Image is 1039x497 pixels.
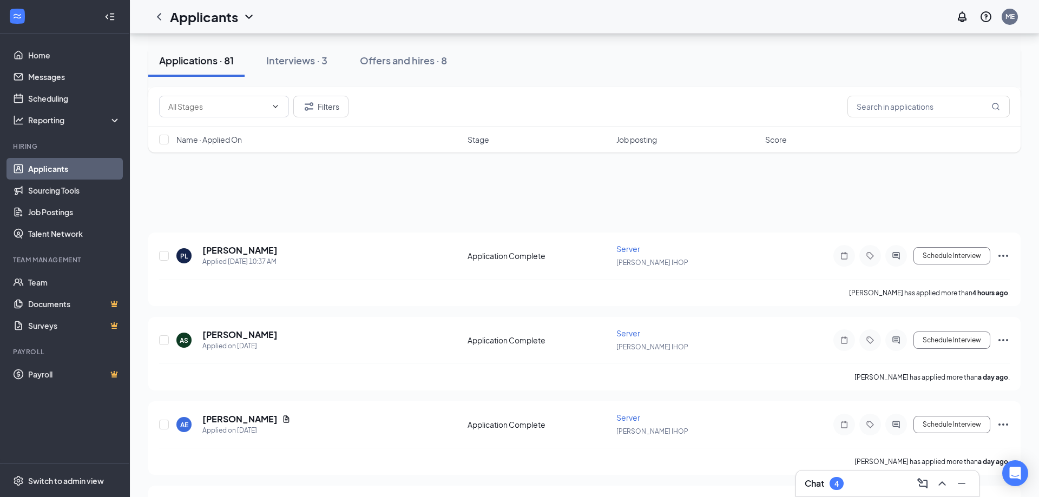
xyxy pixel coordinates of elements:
[847,96,1010,117] input: Search in applications
[978,373,1008,381] b: a day ago
[468,134,489,145] span: Stage
[913,416,990,433] button: Schedule Interview
[916,477,929,490] svg: ComposeMessage
[271,102,280,111] svg: ChevronDown
[1005,12,1015,21] div: ME
[202,425,291,436] div: Applied on [DATE]
[864,420,877,429] svg: Tag
[282,415,291,423] svg: Document
[978,458,1008,466] b: a day ago
[890,420,903,429] svg: ActiveChat
[13,347,119,356] div: Payroll
[838,420,851,429] svg: Note
[28,315,121,336] a: SurveysCrown
[153,10,166,23] svg: ChevronLeft
[468,335,610,346] div: Application Complete
[28,363,121,385] a: PayrollCrown
[266,54,327,67] div: Interviews · 3
[180,336,188,345] div: AS
[854,373,1010,382] p: [PERSON_NAME] has applied more than .
[913,332,990,349] button: Schedule Interview
[202,329,278,341] h5: [PERSON_NAME]
[28,201,121,223] a: Job Postings
[972,289,1008,297] b: 4 hours ago
[955,477,968,490] svg: Minimize
[180,251,188,261] div: PL
[997,334,1010,347] svg: Ellipses
[864,251,877,260] svg: Tag
[180,420,188,429] div: AE
[28,180,121,201] a: Sourcing Tools
[202,244,278,256] h5: [PERSON_NAME]
[28,88,121,109] a: Scheduling
[28,223,121,244] a: Talent Network
[616,427,688,435] span: [PERSON_NAME] IHOP
[293,96,348,117] button: Filter Filters
[176,134,242,145] span: Name · Applied On
[616,134,657,145] span: Job posting
[849,288,1010,297] p: [PERSON_NAME] has applied more than .
[28,44,121,66] a: Home
[997,249,1010,262] svg: Ellipses
[28,66,121,88] a: Messages
[13,255,119,264] div: Team Management
[616,343,688,351] span: [PERSON_NAME] IHOP
[303,100,315,113] svg: Filter
[936,477,949,490] svg: ChevronUp
[616,259,688,267] span: [PERSON_NAME] IHOP
[997,418,1010,431] svg: Ellipses
[159,54,234,67] div: Applications · 81
[864,336,877,344] svg: Tag
[616,413,640,422] span: Server
[805,478,824,489] h3: Chat
[13,142,119,151] div: Hiring
[468,419,610,430] div: Application Complete
[979,10,992,23] svg: QuestionInfo
[468,250,610,261] div: Application Complete
[765,134,787,145] span: Score
[202,256,278,267] div: Applied [DATE] 10:37 AM
[991,102,1000,111] svg: MagnifyingGlass
[12,11,23,22] svg: WorkstreamLogo
[834,479,839,488] div: 4
[1002,460,1028,486] div: Open Intercom Messenger
[13,475,24,486] svg: Settings
[202,341,278,352] div: Applied on [DATE]
[616,244,640,254] span: Server
[933,475,951,492] button: ChevronUp
[956,10,969,23] svg: Notifications
[28,293,121,315] a: DocumentsCrown
[28,158,121,180] a: Applicants
[953,475,970,492] button: Minimize
[168,101,267,112] input: All Stages
[360,54,447,67] div: Offers and hires · 8
[170,8,238,26] h1: Applicants
[890,336,903,344] svg: ActiveChat
[13,115,24,125] svg: Analysis
[838,251,851,260] svg: Note
[854,457,1010,466] p: [PERSON_NAME] has applied more than .
[28,271,121,293] a: Team
[914,475,931,492] button: ComposeMessage
[890,251,903,260] svg: ActiveChat
[242,10,255,23] svg: ChevronDown
[28,475,104,486] div: Switch to admin view
[913,247,990,264] button: Schedule Interview
[28,115,121,125] div: Reporting
[104,11,115,22] svg: Collapse
[838,336,851,344] svg: Note
[202,413,278,425] h5: [PERSON_NAME]
[616,328,640,338] span: Server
